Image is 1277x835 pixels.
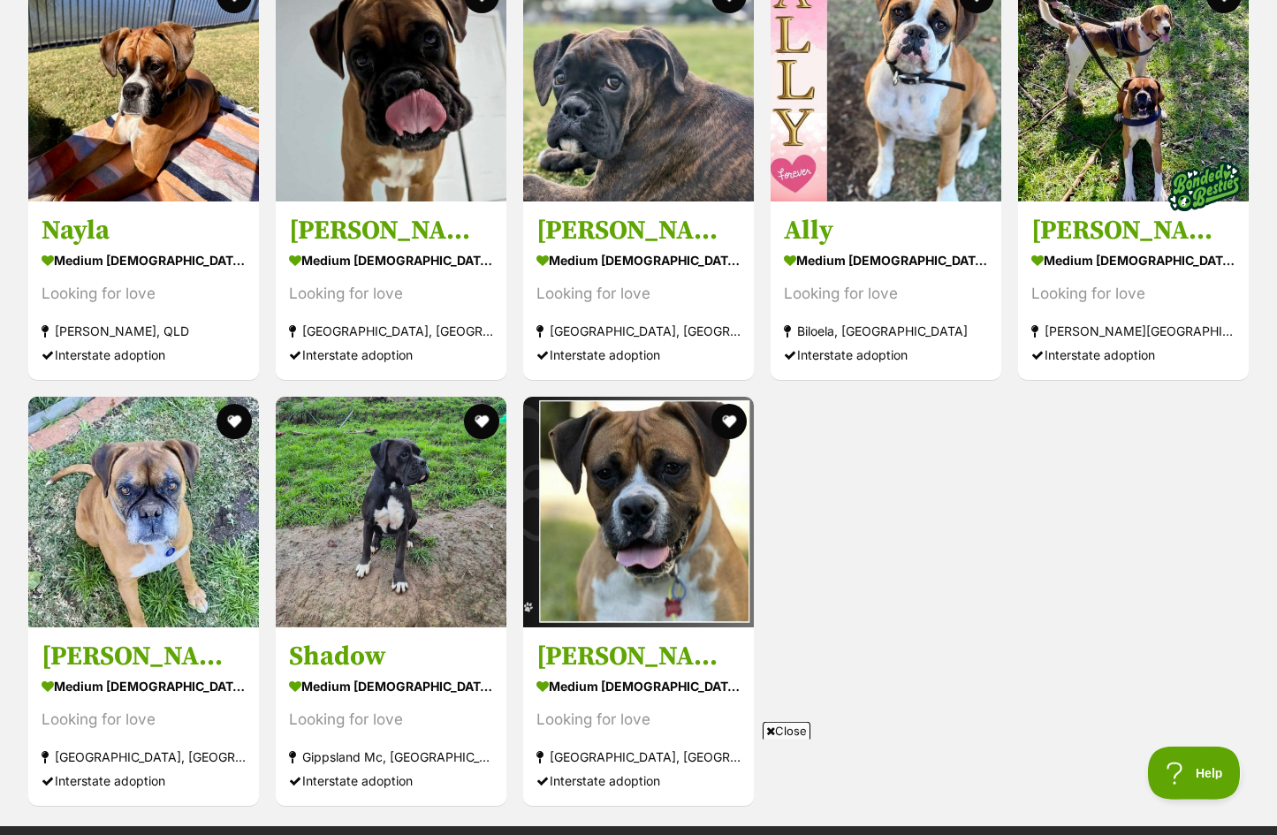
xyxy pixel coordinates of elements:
[523,397,754,627] img: Charlie
[536,709,741,733] div: Looking for love
[210,747,1068,826] iframe: Advertisement
[289,641,493,674] h3: Shadow
[536,282,741,306] div: Looking for love
[536,247,741,273] div: medium [DEMOGRAPHIC_DATA] Dog
[42,343,246,367] div: Interstate adoption
[784,214,988,247] h3: Ally
[276,627,506,807] a: Shadow medium [DEMOGRAPHIC_DATA] Dog Looking for love Gippsland Mc, [GEOGRAPHIC_DATA] Interstate ...
[1160,142,1249,231] img: bonded besties
[1031,247,1235,273] div: medium [DEMOGRAPHIC_DATA] Dog
[523,201,754,380] a: [PERSON_NAME] medium [DEMOGRAPHIC_DATA] Dog Looking for love [GEOGRAPHIC_DATA], [GEOGRAPHIC_DATA]...
[784,319,988,343] div: Biloela, [GEOGRAPHIC_DATA]
[536,641,741,674] h3: [PERSON_NAME]
[784,247,988,273] div: medium [DEMOGRAPHIC_DATA] Dog
[289,282,493,306] div: Looking for love
[763,722,810,740] span: Close
[28,201,259,380] a: Nayla medium [DEMOGRAPHIC_DATA] Dog Looking for love [PERSON_NAME], QLD Interstate adoption favou...
[42,770,246,793] div: Interstate adoption
[42,319,246,343] div: [PERSON_NAME], QLD
[711,404,747,439] button: favourite
[289,674,493,700] div: medium [DEMOGRAPHIC_DATA] Dog
[1031,319,1235,343] div: [PERSON_NAME][GEOGRAPHIC_DATA], [GEOGRAPHIC_DATA]
[771,201,1001,380] a: Ally medium [DEMOGRAPHIC_DATA] Dog Looking for love Biloela, [GEOGRAPHIC_DATA] Interstate adoptio...
[42,746,246,770] div: [GEOGRAPHIC_DATA], [GEOGRAPHIC_DATA]
[1148,747,1242,800] iframe: Help Scout Beacon - Open
[28,397,259,627] img: Jessie
[42,674,246,700] div: medium [DEMOGRAPHIC_DATA] Dog
[28,627,259,807] a: [PERSON_NAME] medium [DEMOGRAPHIC_DATA] Dog Looking for love [GEOGRAPHIC_DATA], [GEOGRAPHIC_DATA]...
[42,709,246,733] div: Looking for love
[523,627,754,807] a: [PERSON_NAME] medium [DEMOGRAPHIC_DATA] Dog Looking for love [GEOGRAPHIC_DATA], [GEOGRAPHIC_DATA]...
[784,343,988,367] div: Interstate adoption
[536,343,741,367] div: Interstate adoption
[1018,201,1249,380] a: [PERSON_NAME] & [PERSON_NAME] medium [DEMOGRAPHIC_DATA] Dog Looking for love [PERSON_NAME][GEOGRA...
[42,247,246,273] div: medium [DEMOGRAPHIC_DATA] Dog
[536,674,741,700] div: medium [DEMOGRAPHIC_DATA] Dog
[289,319,493,343] div: [GEOGRAPHIC_DATA], [GEOGRAPHIC_DATA]
[42,641,246,674] h3: [PERSON_NAME]
[289,709,493,733] div: Looking for love
[536,319,741,343] div: [GEOGRAPHIC_DATA], [GEOGRAPHIC_DATA]
[784,282,988,306] div: Looking for love
[1031,282,1235,306] div: Looking for love
[1031,214,1235,247] h3: [PERSON_NAME] & [PERSON_NAME]
[42,214,246,247] h3: Nayla
[536,214,741,247] h3: [PERSON_NAME]
[289,247,493,273] div: medium [DEMOGRAPHIC_DATA] Dog
[42,282,246,306] div: Looking for love
[1031,343,1235,367] div: Interstate adoption
[289,343,493,367] div: Interstate adoption
[276,201,506,380] a: [PERSON_NAME] medium [DEMOGRAPHIC_DATA] Dog Looking for love [GEOGRAPHIC_DATA], [GEOGRAPHIC_DATA]...
[289,214,493,247] h3: [PERSON_NAME]
[217,404,252,439] button: favourite
[464,404,499,439] button: favourite
[276,397,506,627] img: Shadow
